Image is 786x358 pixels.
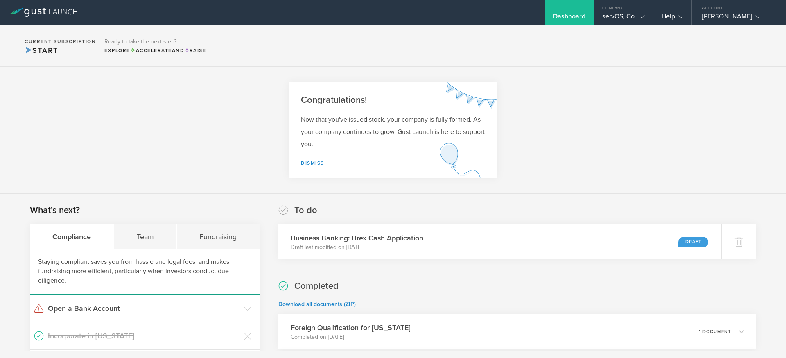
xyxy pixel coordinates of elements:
[104,39,206,45] h3: Ready to take the next step?
[48,303,240,314] h3: Open a Bank Account
[699,329,731,334] p: 1 document
[662,12,683,25] div: Help
[100,33,210,58] div: Ready to take the next step?ExploreAccelerateandRaise
[184,48,206,53] span: Raise
[301,113,485,150] p: Now that you've issued stock, your company is fully formed. As your company continues to grow, Gu...
[130,48,172,53] span: Accelerate
[602,12,644,25] div: servOS, Co.
[30,204,80,216] h2: What's next?
[104,47,206,54] div: Explore
[702,12,772,25] div: [PERSON_NAME]
[291,233,423,243] h3: Business Banking: Brex Cash Application
[130,48,185,53] span: and
[30,224,114,249] div: Compliance
[291,322,411,333] h3: Foreign Qualification for [US_STATE]
[25,39,96,44] h2: Current Subscription
[48,331,240,341] h3: Incorporate in [US_STATE]
[291,333,411,341] p: Completed on [DATE]
[177,224,260,249] div: Fundraising
[294,280,339,292] h2: Completed
[291,243,423,252] p: Draft last modified on [DATE]
[278,301,356,308] a: Download all documents (ZIP)
[301,94,485,106] h2: Congratulations!
[553,12,586,25] div: Dashboard
[30,249,260,295] div: Staying compliant saves you from hassle and legal fees, and makes fundraising more efficient, par...
[114,224,177,249] div: Team
[301,160,324,166] a: Dismiss
[678,237,708,247] div: Draft
[25,46,58,55] span: Start
[294,204,317,216] h2: To do
[278,224,721,259] div: Business Banking: Brex Cash ApplicationDraft last modified on [DATE]Draft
